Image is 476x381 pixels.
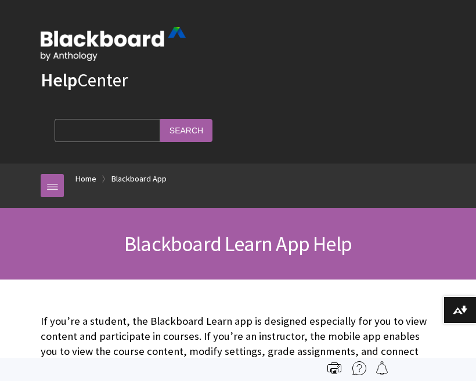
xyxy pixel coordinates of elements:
[111,172,167,186] a: Blackboard App
[41,27,186,61] img: Blackboard by Anthology
[124,231,352,257] span: Blackboard Learn App Help
[160,119,212,141] input: Search
[75,172,96,186] a: Home
[375,361,389,375] img: Follow this page
[41,68,128,92] a: HelpCenter
[327,361,341,375] img: Print
[352,361,366,375] img: More help
[41,68,77,92] strong: Help
[41,314,435,375] p: If you’re a student, the Blackboard Learn app is designed especially for you to view content and ...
